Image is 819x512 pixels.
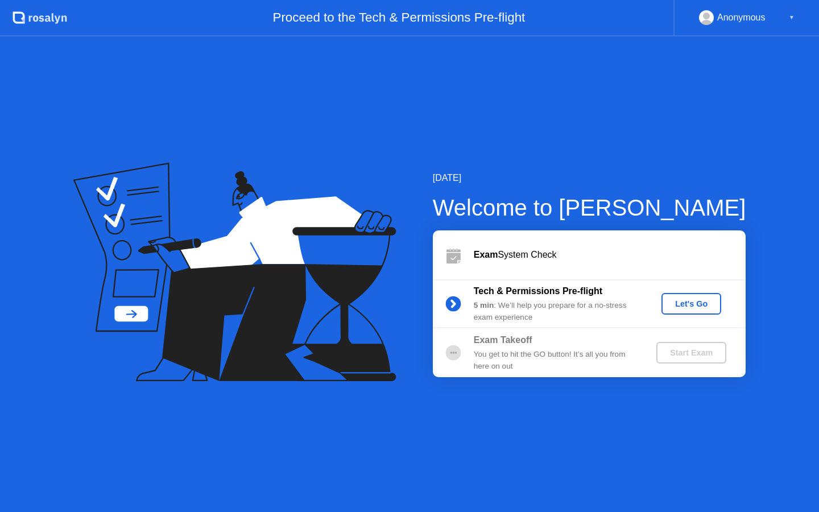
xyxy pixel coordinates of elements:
div: You get to hit the GO button! It’s all you from here on out [474,349,638,372]
div: System Check [474,248,746,262]
b: 5 min [474,301,494,309]
div: : We’ll help you prepare for a no-stress exam experience [474,300,638,323]
b: Exam Takeoff [474,335,532,345]
button: Start Exam [656,342,726,364]
b: Tech & Permissions Pre-flight [474,286,602,296]
div: ▼ [789,10,795,25]
div: Start Exam [661,348,722,357]
div: [DATE] [433,171,746,185]
b: Exam [474,250,498,259]
div: Anonymous [717,10,766,25]
button: Let's Go [661,293,721,315]
div: Welcome to [PERSON_NAME] [433,191,746,225]
div: Let's Go [666,299,717,308]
